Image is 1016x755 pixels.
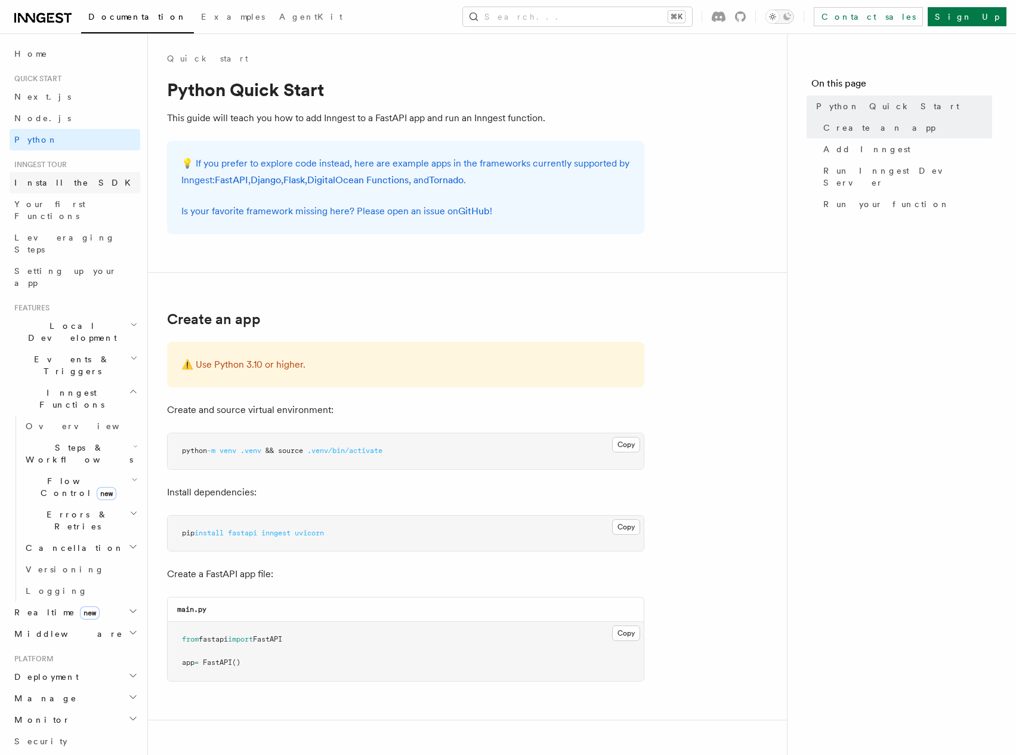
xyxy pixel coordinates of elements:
[10,86,140,107] a: Next.js
[816,100,959,112] span: Python Quick Start
[10,415,140,602] div: Inngest Functions
[194,529,224,537] span: install
[10,606,100,618] span: Realtime
[10,74,61,84] span: Quick start
[612,519,640,535] button: Copy
[10,602,140,623] button: Realtimenew
[14,233,115,254] span: Leveraging Steps
[240,446,261,455] span: .venv
[10,353,130,377] span: Events & Triggers
[228,529,257,537] span: fastapi
[167,53,248,64] a: Quick start
[21,437,140,470] button: Steps & Workflows
[307,174,409,186] a: DigitalOcean Functions
[167,402,644,418] p: Create and source virtual environment:
[228,635,253,643] span: import
[261,529,291,537] span: inngest
[10,387,129,411] span: Inngest Functions
[14,736,67,746] span: Security
[819,193,992,215] a: Run your function
[307,446,382,455] span: .venv/bin/activate
[10,172,140,193] a: Install the SDK
[21,559,140,580] a: Versioning
[21,580,140,602] a: Logging
[14,113,71,123] span: Node.js
[10,731,140,752] a: Security
[220,446,236,455] span: venv
[181,356,630,373] p: ⚠️ Use Python 3.10 or higher.
[819,160,992,193] a: Run Inngest Dev Server
[21,504,140,537] button: Errors & Retries
[10,129,140,150] a: Python
[10,671,79,683] span: Deployment
[819,138,992,160] a: Add Inngest
[167,110,644,127] p: This guide will teach you how to add Inngest to a FastAPI app and run an Inngest function.
[203,658,232,667] span: FastAPI
[232,658,240,667] span: ()
[278,446,303,455] span: source
[167,311,261,328] a: Create an app
[811,76,992,95] h4: On this page
[167,79,644,100] h1: Python Quick Start
[21,415,140,437] a: Overview
[612,437,640,452] button: Copy
[765,10,794,24] button: Toggle dark mode
[182,446,207,455] span: python
[814,7,923,26] a: Contact sales
[167,484,644,501] p: Install dependencies:
[21,442,133,466] span: Steps & Workflows
[14,199,85,221] span: Your first Functions
[10,107,140,129] a: Node.js
[182,529,194,537] span: pip
[181,155,630,189] p: 💡 If you prefer to explore code instead, here are example apps in the frameworks currently suppor...
[14,135,58,144] span: Python
[14,178,138,187] span: Install the SDK
[21,470,140,504] button: Flow Controlnew
[194,4,272,32] a: Examples
[429,174,464,186] a: Tornado
[26,421,149,431] span: Overview
[279,12,342,21] span: AgentKit
[463,7,692,26] button: Search...⌘K
[80,606,100,620] span: new
[811,95,992,117] a: Python Quick Start
[14,92,71,101] span: Next.js
[10,227,140,260] a: Leveraging Steps
[10,315,140,349] button: Local Development
[10,714,70,726] span: Monitor
[265,446,274,455] span: &&
[81,4,194,33] a: Documentation
[823,198,950,210] span: Run your function
[167,566,644,583] p: Create a FastAPI app file:
[295,529,324,537] span: uvicorn
[88,12,187,21] span: Documentation
[612,625,640,641] button: Copy
[10,193,140,227] a: Your first Functions
[207,446,215,455] span: -m
[26,565,104,574] span: Versioning
[97,487,116,500] span: new
[201,12,265,21] span: Examples
[272,4,350,32] a: AgentKit
[199,635,228,643] span: fastapi
[10,654,54,664] span: Platform
[823,122,935,134] span: Create an app
[251,174,281,186] a: Django
[21,475,131,499] span: Flow Control
[182,658,194,667] span: app
[668,11,685,23] kbd: ⌘K
[194,658,199,667] span: =
[10,628,123,640] span: Middleware
[928,7,1006,26] a: Sign Up
[10,623,140,645] button: Middleware
[283,174,305,186] a: Flask
[10,692,77,704] span: Manage
[10,160,67,170] span: Inngest tour
[10,709,140,731] button: Monitor
[10,349,140,382] button: Events & Triggers
[215,174,248,186] a: FastAPI
[10,666,140,688] button: Deployment
[253,635,282,643] span: FastAPI
[26,586,88,596] span: Logging
[10,260,140,294] a: Setting up your app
